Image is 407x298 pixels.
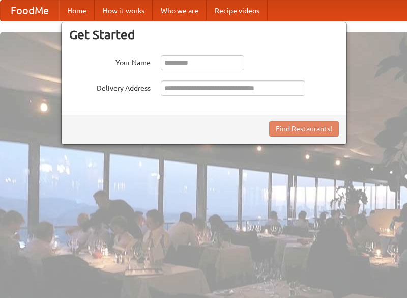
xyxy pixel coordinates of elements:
a: FoodMe [1,1,59,21]
a: Who we are [153,1,207,21]
a: How it works [95,1,153,21]
h3: Get Started [69,27,339,42]
label: Delivery Address [69,80,151,93]
a: Home [59,1,95,21]
label: Your Name [69,55,151,68]
button: Find Restaurants! [269,121,339,137]
a: Recipe videos [207,1,268,21]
